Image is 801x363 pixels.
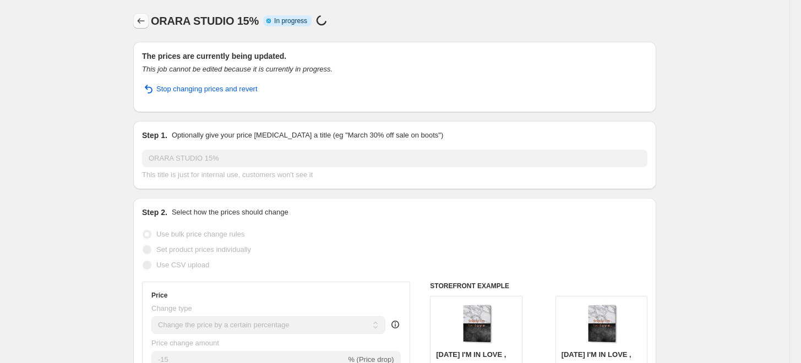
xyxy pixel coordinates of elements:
h6: STOREFRONT EXAMPLE [430,282,647,290]
i: This job cannot be edited because it is currently in progress. [142,65,333,73]
button: Price change jobs [133,13,149,29]
span: In progress [274,16,307,25]
input: 30% off holiday sale [142,150,647,167]
span: ORARA STUDIO 15% [151,15,259,27]
span: This title is just for internal use, customers won't see it [142,170,313,179]
h2: The prices are currently being updated. [142,51,647,62]
div: help [390,319,401,330]
button: Stop changing prices and revert [135,80,264,98]
span: Change type [151,304,192,312]
img: GallaryWrap5_c17a63de-4ea4-4a39-a1fe-51e23e741a23_80x.jpg [454,302,498,346]
p: Select how the prices should change [172,207,288,218]
h2: Step 2. [142,207,167,218]
span: Price change amount [151,339,219,347]
img: GallaryWrap5_c17a63de-4ea4-4a39-a1fe-51e23e741a23_80x.jpg [579,302,623,346]
p: Optionally give your price [MEDICAL_DATA] a title (eg "March 30% off sale on boots") [172,130,443,141]
span: Use bulk price change rules [156,230,244,238]
h3: Price [151,291,167,300]
span: Stop changing prices and revert [156,84,258,95]
span: Set product prices individually [156,245,251,254]
span: Use CSV upload [156,261,209,269]
h2: Step 1. [142,130,167,141]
